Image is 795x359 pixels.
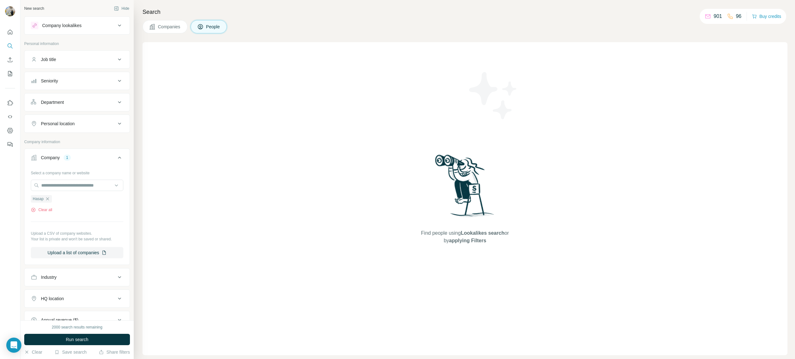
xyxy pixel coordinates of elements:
button: Enrich CSV [5,54,15,65]
h4: Search [143,8,787,16]
button: Personal location [25,116,130,131]
div: Industry [41,274,57,280]
img: Surfe Illustration - Stars [465,67,522,124]
span: Find people using or by [415,229,515,244]
img: Surfe Illustration - Woman searching with binoculars [432,153,498,223]
button: HQ location [25,291,130,306]
span: applying Filters [449,238,486,243]
button: Annual revenue ($) [25,312,130,328]
span: Run search [66,336,88,343]
button: Buy credits [752,12,781,21]
button: Department [25,95,130,110]
div: Department [41,99,64,105]
button: Feedback [5,139,15,150]
button: Quick start [5,26,15,38]
button: Hide [109,4,134,13]
div: Company lookalikes [42,22,81,29]
p: Upload a CSV of company websites. [31,231,123,236]
p: 96 [736,13,742,20]
p: Personal information [24,41,130,47]
button: Dashboard [5,125,15,136]
button: Job title [25,52,130,67]
span: People [206,24,221,30]
div: Annual revenue ($) [41,317,78,323]
button: Save search [54,349,87,355]
div: New search [24,6,44,11]
button: Clear all [31,207,52,213]
button: Industry [25,270,130,285]
button: Run search [24,334,130,345]
button: Seniority [25,73,130,88]
p: 901 [714,13,722,20]
button: Company1 [25,150,130,168]
button: Clear [24,349,42,355]
button: Use Surfe on LinkedIn [5,97,15,109]
img: Avatar [5,6,15,16]
button: Search [5,40,15,52]
button: My lists [5,68,15,79]
button: Upload a list of companies [31,247,123,258]
div: HQ location [41,295,64,302]
div: Job title [41,56,56,63]
p: Company information [24,139,130,145]
div: 2000 search results remaining [52,324,103,330]
div: Personal location [41,121,75,127]
button: Share filters [99,349,130,355]
span: Hasap [33,196,44,202]
span: Companies [158,24,181,30]
div: Open Intercom Messenger [6,338,21,353]
button: Company lookalikes [25,18,130,33]
div: Select a company name or website [31,168,123,176]
span: Lookalikes search [461,230,505,236]
button: Use Surfe API [5,111,15,122]
div: 1 [64,155,71,160]
div: Seniority [41,78,58,84]
p: Your list is private and won't be saved or shared. [31,236,123,242]
div: Company [41,154,60,161]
